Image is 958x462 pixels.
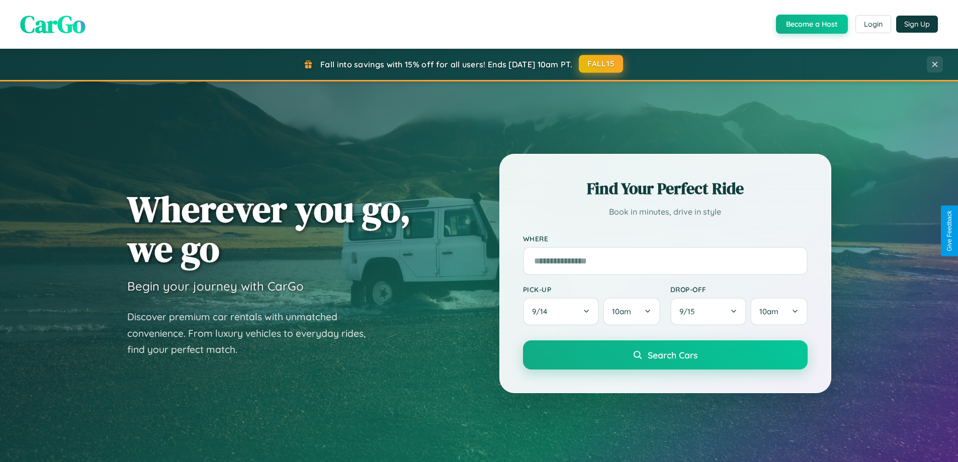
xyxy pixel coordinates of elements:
button: 10am [750,298,807,325]
h3: Begin your journey with CarGo [127,279,304,294]
button: Login [855,15,891,33]
span: 9 / 14 [532,307,552,316]
span: CarGo [20,8,85,41]
span: Search Cars [648,349,698,360]
button: Sign Up [896,16,938,33]
button: 10am [603,298,660,325]
h1: Wherever you go, we go [127,189,411,268]
p: Discover premium car rentals with unmatched convenience. From luxury vehicles to everyday rides, ... [127,309,379,358]
p: Book in minutes, drive in style [523,205,808,219]
button: 9/15 [670,298,747,325]
label: Where [523,234,808,243]
label: Pick-up [523,285,660,294]
span: 9 / 15 [679,307,700,316]
label: Drop-off [670,285,808,294]
button: Become a Host [776,15,848,34]
button: FALL15 [579,55,623,73]
span: 10am [612,307,631,316]
span: Fall into savings with 15% off for all users! Ends [DATE] 10am PT. [320,59,572,69]
span: 10am [759,307,778,316]
button: 9/14 [523,298,599,325]
div: Give Feedback [946,211,953,251]
h2: Find Your Perfect Ride [523,177,808,200]
button: Search Cars [523,340,808,369]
